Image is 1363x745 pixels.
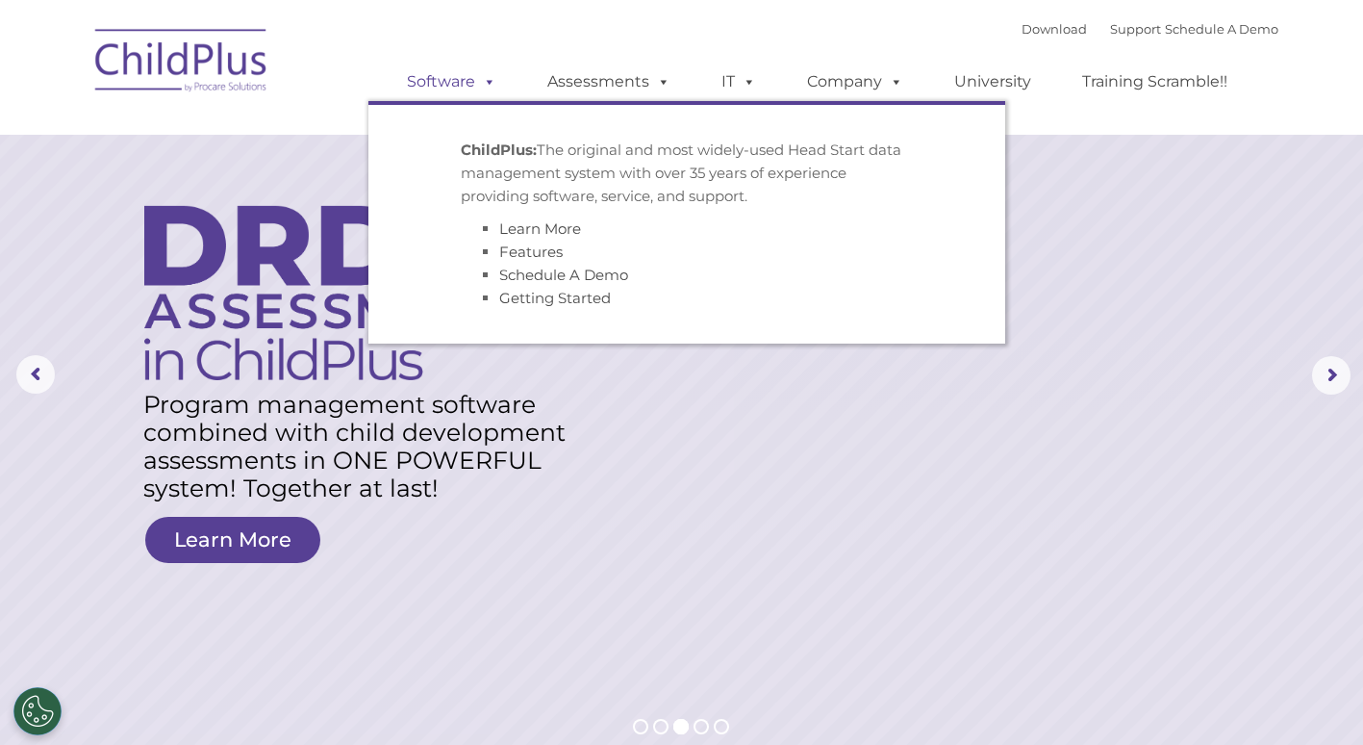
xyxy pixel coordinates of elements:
[13,687,62,735] button: Cookies Settings
[1022,21,1087,37] a: Download
[143,391,580,502] rs-layer: Program management software combined with child development assessments in ONE POWERFUL system! T...
[1165,21,1278,37] a: Schedule A Demo
[499,289,611,307] a: Getting Started
[1063,63,1247,101] a: Training Scramble!!
[267,127,326,141] span: Last name
[388,63,516,101] a: Software
[86,15,278,112] img: ChildPlus by Procare Solutions
[1110,21,1161,37] a: Support
[528,63,690,101] a: Assessments
[267,206,349,220] span: Phone number
[461,141,537,159] strong: ChildPlus:
[935,63,1050,101] a: University
[1022,21,1278,37] font: |
[145,517,320,563] a: Learn More
[499,266,628,284] a: Schedule A Demo
[144,205,501,380] img: DRDP Assessment in ChildPlus
[499,219,581,238] a: Learn More
[702,63,775,101] a: IT
[499,243,563,261] a: Features
[788,63,922,101] a: Company
[461,139,913,208] p: The original and most widely-used Head Start data management system with over 35 years of experie...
